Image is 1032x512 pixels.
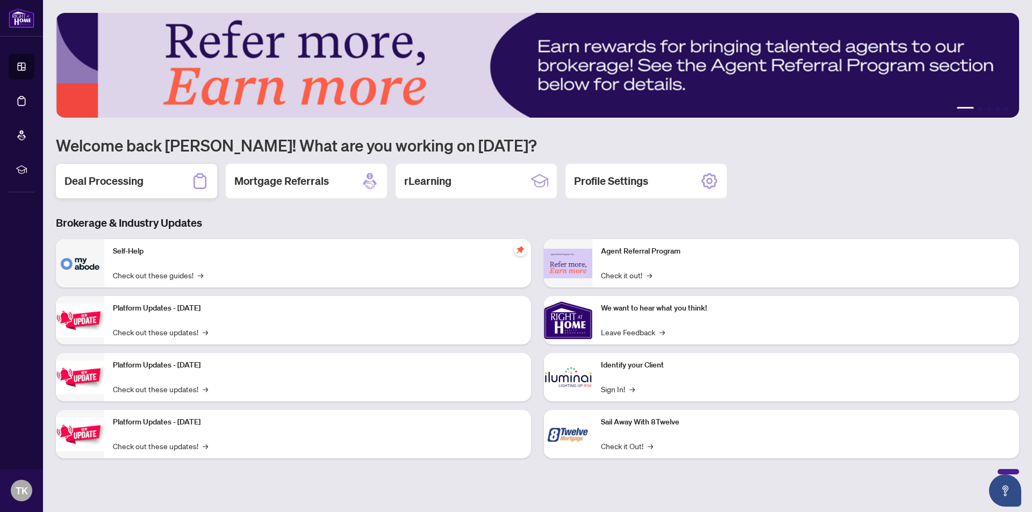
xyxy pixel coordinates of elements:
a: Sign In!→ [601,383,635,395]
span: → [648,440,653,452]
p: Identify your Client [601,359,1010,371]
a: Check out these guides!→ [113,269,203,281]
a: Check it out!→ [601,269,652,281]
span: → [203,440,208,452]
img: Platform Updates - July 21, 2025 [56,304,104,337]
span: → [203,326,208,338]
span: → [203,383,208,395]
p: Agent Referral Program [601,246,1010,257]
button: 5 [1004,107,1008,111]
a: Check it Out!→ [601,440,653,452]
span: → [647,269,652,281]
button: 3 [987,107,991,111]
span: TK [16,483,28,498]
img: Agent Referral Program [544,249,592,278]
p: Platform Updates - [DATE] [113,359,522,371]
img: Slide 0 [56,13,1019,118]
p: Platform Updates - [DATE] [113,416,522,428]
p: We want to hear what you think! [601,302,1010,314]
h2: Deal Processing [64,174,144,189]
h2: rLearning [404,174,451,189]
a: Check out these updates!→ [113,440,208,452]
span: → [629,383,635,395]
img: Identify your Client [544,353,592,401]
img: Self-Help [56,239,104,287]
a: Leave Feedback→ [601,326,665,338]
p: Sail Away With 8Twelve [601,416,1010,428]
img: Platform Updates - July 8, 2025 [56,360,104,394]
h1: Welcome back [PERSON_NAME]! What are you working on [DATE]? [56,135,1019,155]
button: 4 [995,107,1000,111]
span: pushpin [514,243,527,256]
p: Platform Updates - [DATE] [113,302,522,314]
button: 2 [978,107,983,111]
img: Sail Away With 8Twelve [544,410,592,458]
span: → [198,269,203,281]
span: → [660,326,665,338]
h2: Profile Settings [574,174,648,189]
h2: Mortgage Referrals [234,174,329,189]
button: Open asap [989,474,1021,507]
p: Self-Help [113,246,522,257]
h3: Brokerage & Industry Updates [56,215,1019,230]
img: We want to hear what you think! [544,296,592,344]
img: Platform Updates - June 23, 2025 [56,417,104,451]
button: 1 [957,107,974,111]
a: Check out these updates!→ [113,326,208,338]
a: Check out these updates!→ [113,383,208,395]
img: logo [9,8,34,28]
